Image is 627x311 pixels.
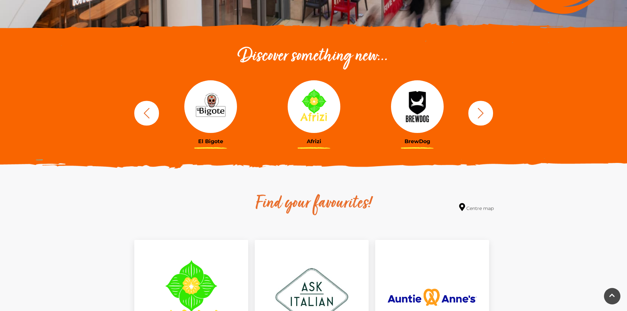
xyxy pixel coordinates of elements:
[371,138,464,144] h3: BrewDog
[459,203,494,212] a: Centre map
[194,193,434,214] h2: Find your favourites!
[131,46,496,67] h2: Discover something new...
[267,138,361,144] h3: Afrizi
[164,138,257,144] h3: El Bigote
[164,80,257,144] a: El Bigote
[267,80,361,144] a: Afrizi
[371,80,464,144] a: BrewDog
